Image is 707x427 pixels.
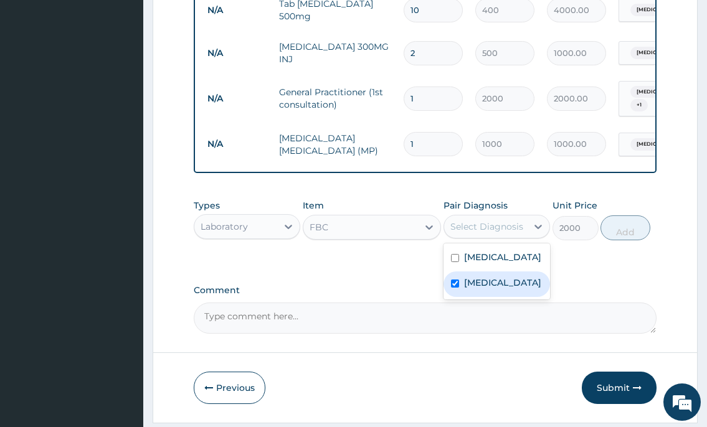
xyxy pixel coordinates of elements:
[310,221,328,233] div: FBC
[450,220,523,233] div: Select Diagnosis
[273,34,397,72] td: [MEDICAL_DATA] 300MG INJ
[630,47,689,59] span: [MEDICAL_DATA]
[630,86,689,98] span: [MEDICAL_DATA]
[464,251,541,263] label: [MEDICAL_DATA]
[600,215,650,240] button: Add
[201,133,273,156] td: N/A
[23,62,50,93] img: d_794563401_company_1708531726252_794563401
[194,372,265,404] button: Previous
[72,132,172,258] span: We're online!
[553,199,597,212] label: Unit Price
[630,99,648,111] span: + 1
[194,200,220,211] label: Types
[303,199,324,212] label: Item
[204,6,234,36] div: Minimize live chat window
[201,220,248,233] div: Laboratory
[201,42,273,65] td: N/A
[273,80,397,117] td: General Practitioner (1st consultation)
[582,372,657,404] button: Submit
[65,70,209,86] div: Chat with us now
[630,138,689,151] span: [MEDICAL_DATA]
[194,285,656,296] label: Comment
[6,290,237,334] textarea: Type your message and hit 'Enter'
[630,4,689,16] span: [MEDICAL_DATA]
[273,126,397,163] td: [MEDICAL_DATA] [MEDICAL_DATA] (MP)
[464,276,541,289] label: [MEDICAL_DATA]
[444,199,508,212] label: Pair Diagnosis
[201,87,273,110] td: N/A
